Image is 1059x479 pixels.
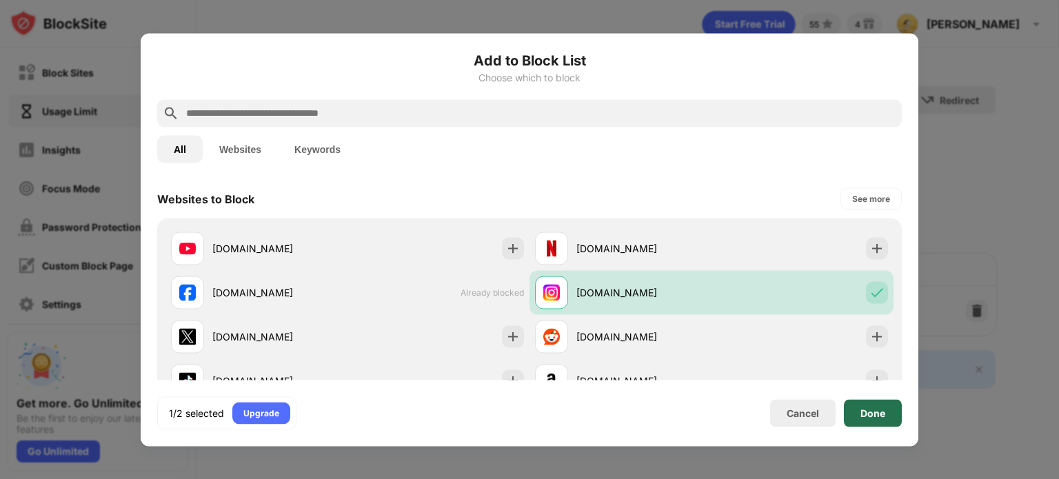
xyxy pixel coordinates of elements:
img: favicons [543,240,560,256]
div: [DOMAIN_NAME] [576,241,712,256]
div: [DOMAIN_NAME] [576,374,712,388]
img: favicons [543,284,560,300]
div: Done [860,407,885,418]
div: 1/2 selected [169,406,224,420]
div: Choose which to block [157,72,902,83]
div: Websites to Block [157,192,254,205]
div: [DOMAIN_NAME] [212,374,347,388]
div: See more [852,192,890,205]
img: favicons [179,240,196,256]
img: favicons [179,284,196,300]
img: favicons [179,328,196,345]
img: search.svg [163,105,179,121]
div: Upgrade [243,406,279,420]
img: favicons [179,372,196,389]
button: All [157,135,203,163]
img: favicons [543,328,560,345]
div: [DOMAIN_NAME] [576,285,712,300]
div: Cancel [787,407,819,419]
h6: Add to Block List [157,50,902,70]
div: [DOMAIN_NAME] [212,329,347,344]
div: [DOMAIN_NAME] [576,329,712,344]
div: [DOMAIN_NAME] [212,241,347,256]
span: Already blocked [461,287,524,298]
div: [DOMAIN_NAME] [212,285,347,300]
button: Websites [203,135,278,163]
img: favicons [543,372,560,389]
button: Keywords [278,135,357,163]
